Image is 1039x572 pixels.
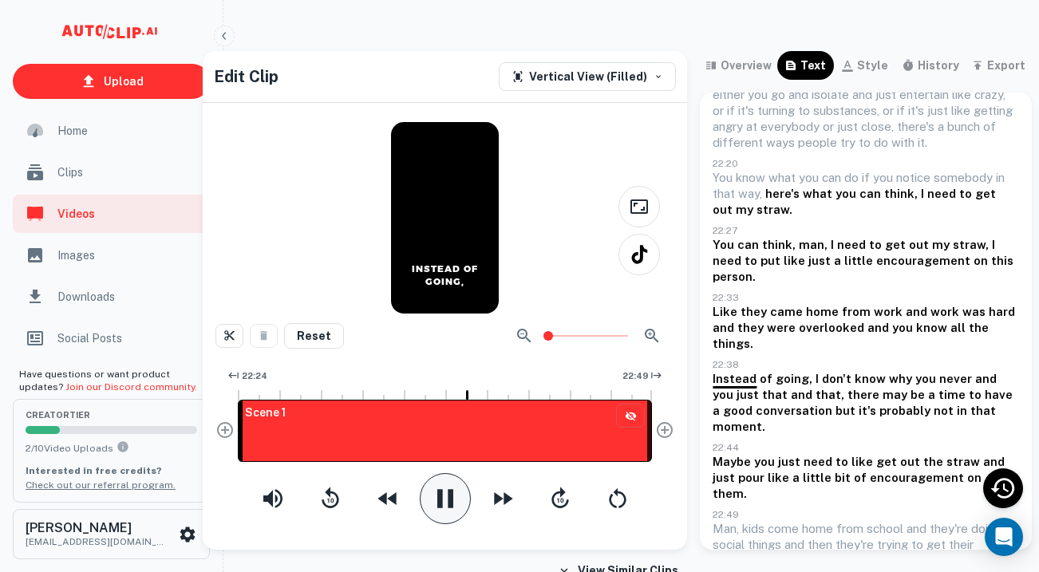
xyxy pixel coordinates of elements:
[57,247,200,264] span: Images
[806,305,839,318] span: home
[974,104,1013,117] span: getting
[859,187,881,200] span: can
[867,522,903,535] span: school
[57,205,200,223] span: Videos
[762,238,796,251] span: think,
[760,372,772,385] span: of
[823,120,834,133] span: or
[859,136,871,149] span: to
[512,67,647,86] div: Vertical View (Filled)
[927,104,948,117] span: just
[713,171,733,184] span: You
[13,509,210,558] button: [PERSON_NAME][EMAIL_ADDRESS][DOMAIN_NAME]
[991,254,1013,267] span: this
[13,64,210,99] a: Upload
[788,88,808,101] span: and
[792,471,800,484] span: a
[13,195,210,233] div: Videos
[13,319,210,357] a: Social Posts
[911,538,923,551] span: to
[425,275,464,288] p: GOING,
[776,372,812,385] span: going,
[757,203,792,216] span: straw.
[869,238,882,251] span: to
[907,522,926,535] span: and
[844,171,859,184] span: do
[876,455,897,468] span: get
[784,254,805,267] span: like
[117,440,129,453] svg: You can upload 10 videos per month on the creator tier. Upgrade to upload more.
[812,88,849,101] span: isolate
[26,479,176,491] a: Check out our referral program.
[930,305,959,318] span: work
[713,358,1019,371] p: 22:38
[816,388,844,401] span: that,
[875,88,896,101] span: just
[757,104,795,117] span: turning
[992,238,995,251] span: I
[897,104,905,117] span: if
[896,171,930,184] span: notice
[927,187,956,200] span: need
[803,187,832,200] span: what
[214,65,279,89] h5: Edit Clip
[928,388,935,401] span: a
[965,51,1032,80] button: export
[932,238,950,251] span: my
[842,305,871,318] span: from
[736,171,765,184] span: know
[837,120,858,133] span: just
[950,321,966,334] span: all
[897,120,934,133] span: there's
[618,234,660,275] button: TikTok Preview
[104,73,144,90] p: Upload
[713,321,734,334] span: and
[822,372,851,385] span: don't
[884,187,918,200] span: think,
[900,455,920,468] span: out
[762,388,788,401] span: that
[970,404,996,417] span: that
[723,404,753,417] span: good
[778,455,800,468] span: just
[746,120,757,133] span: at
[983,455,1005,468] span: and
[713,203,733,216] span: out
[802,522,833,535] span: home
[760,120,820,133] span: everybody
[221,365,273,388] button: Edit Clip Start Time
[713,291,1019,304] p: 22:33
[847,388,879,401] span: there
[969,321,989,334] span: the
[840,136,855,149] span: try
[727,104,735,117] span: if
[855,372,886,385] span: know
[983,120,996,133] span: of
[975,187,996,200] span: get
[13,399,210,503] button: creatorTier2/10Video UploadsYou can upload 10 videos per month on the creator tier. Upgrade to up...
[13,236,210,274] div: Images
[799,171,819,184] span: you
[713,136,763,149] span: different
[57,122,200,140] span: Home
[909,238,929,251] span: out
[713,270,756,283] span: person.
[985,518,1023,556] div: Open Intercom Messenger
[742,522,764,535] span: kids
[911,388,925,401] span: be
[713,372,757,385] span: Instead
[921,187,924,200] span: I
[957,404,967,417] span: in
[906,305,927,318] span: and
[26,464,197,478] p: Interested in free credits?
[934,404,954,417] span: not
[713,538,745,551] span: social
[756,404,832,417] span: conversation
[713,455,751,468] span: Maybe
[822,171,841,184] span: can
[989,305,1015,318] span: hard
[713,487,747,500] span: them.
[876,254,970,267] span: encouragement
[13,112,210,150] a: Home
